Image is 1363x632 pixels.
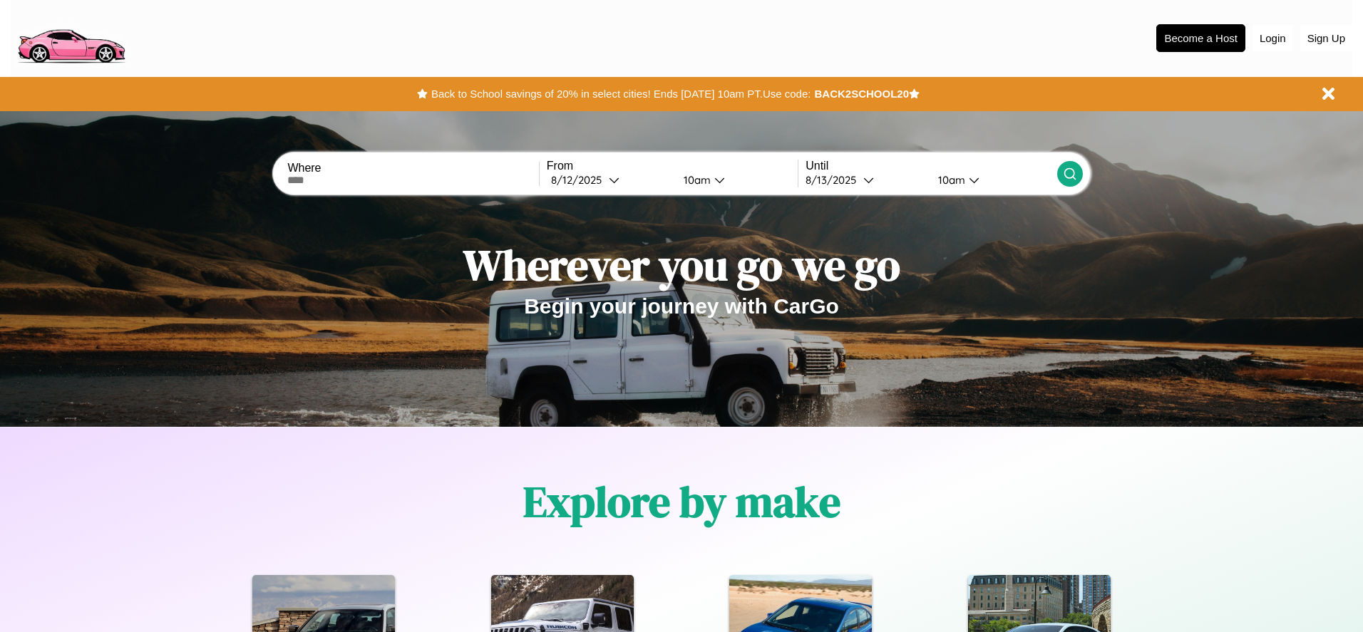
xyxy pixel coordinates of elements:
button: 10am [927,172,1056,187]
b: BACK2SCHOOL20 [814,88,909,100]
button: 8/12/2025 [547,172,672,187]
label: Where [287,162,538,175]
button: Login [1253,25,1293,51]
button: Sign Up [1300,25,1352,51]
h1: Explore by make [523,472,840,531]
div: 10am [677,173,714,187]
label: From [547,160,798,172]
button: 10am [672,172,798,187]
div: 8 / 12 / 2025 [551,173,609,187]
div: 10am [931,173,969,187]
img: logo [11,7,131,67]
button: Become a Host [1156,24,1245,52]
button: Back to School savings of 20% in select cities! Ends [DATE] 10am PT.Use code: [428,84,814,104]
div: 8 / 13 / 2025 [806,173,863,187]
label: Until [806,160,1056,172]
